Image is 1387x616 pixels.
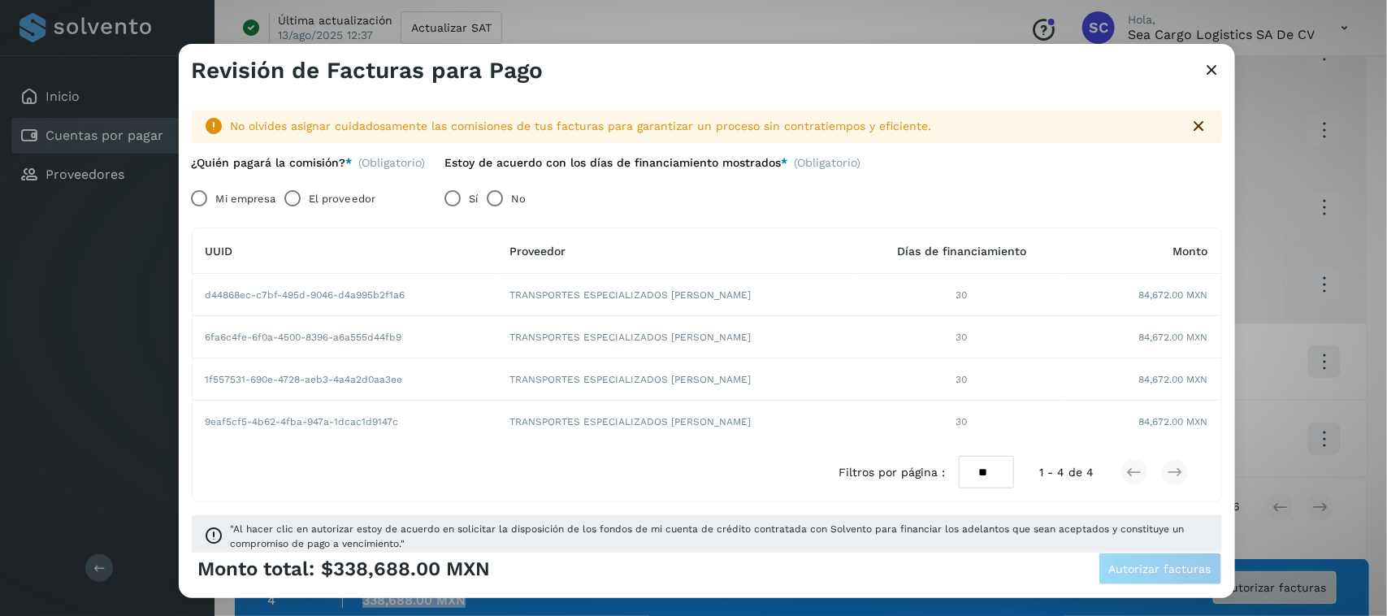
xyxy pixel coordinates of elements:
label: Estoy de acuerdo con los días de financiamiento mostrados [445,156,788,170]
td: TRANSPORTES ESPECIALIZADOS [PERSON_NAME] [496,316,857,358]
td: 6fa6c4fe-6f0a-4500-8396-a6a555d44fb9 [193,316,497,358]
td: 30 [857,274,1067,316]
span: Monto total: [198,557,315,581]
span: 1 - 4 de 4 [1040,464,1094,481]
td: 1f557531-690e-4728-aeb3-4a4a2d0aa3ee [193,358,497,401]
span: Autorizar facturas [1109,563,1211,575]
span: UUID [206,245,233,258]
span: Monto [1173,245,1208,258]
h3: Revisión de Facturas para Pago [192,57,544,85]
td: 30 [857,401,1067,443]
span: Proveedor [509,245,566,258]
span: Días de financiamiento [897,245,1026,258]
span: 84,672.00 MXN [1139,288,1208,302]
td: TRANSPORTES ESPECIALIZADOS [PERSON_NAME] [496,401,857,443]
span: 84,672.00 MXN [1139,414,1208,429]
span: Filtros por página : [839,464,946,481]
span: (Obligatorio) [359,156,426,170]
label: El proveedor [309,182,375,215]
span: $338,688.00 MXN [322,557,491,581]
button: Autorizar facturas [1099,553,1222,585]
td: 30 [857,316,1067,358]
label: No [511,182,526,215]
span: (Obligatorio) [795,156,861,176]
td: 30 [857,358,1067,401]
td: TRANSPORTES ESPECIALIZADOS [PERSON_NAME] [496,358,857,401]
label: ¿Quién pagará la comisión? [192,156,353,170]
label: Mi empresa [216,182,276,215]
span: 84,672.00 MXN [1139,330,1208,345]
td: TRANSPORTES ESPECIALIZADOS [PERSON_NAME] [496,274,857,316]
td: d44868ec-c7bf-495d-9046-d4a995b2f1a6 [193,274,497,316]
td: 9eaf5cf5-4b62-4fba-947a-1dcac1d9147c [193,401,497,443]
label: Sí [470,182,479,215]
span: "Al hacer clic en autorizar estoy de acuerdo en solicitar la disposición de los fondos de mi cuen... [231,522,1209,551]
span: 84,672.00 MXN [1139,372,1208,387]
div: No olvides asignar cuidadosamente las comisiones de tus facturas para garantizar un proceso sin c... [231,118,1177,135]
